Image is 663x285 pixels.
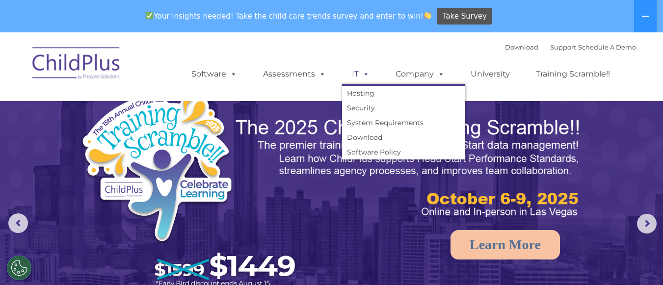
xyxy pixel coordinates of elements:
a: Security [342,101,465,115]
a: Training Scramble!! [526,64,620,84]
a: Support [550,43,576,51]
a: Download [505,43,538,51]
button: Cookies Settings [7,256,31,280]
img: 👏 [424,12,431,19]
a: Download [342,130,465,145]
iframe: Chat Widget [503,179,663,285]
a: Take Survey [437,8,492,25]
a: Schedule A Demo [578,43,636,51]
img: ChildPlus by Procare Solutions [27,40,126,89]
img: ✅ [146,12,153,19]
span: Phone number [136,105,178,112]
span: Take Survey [443,8,487,25]
a: IT [342,64,379,84]
a: University [461,64,520,84]
span: Last name [136,65,166,72]
a: Software Policy [342,145,465,159]
font: | [505,43,636,51]
a: Assessments [253,64,336,84]
span: Your insights needed! Take the child care trends survey and enter to win! [142,6,436,26]
a: Software [182,64,247,84]
a: System Requirements [342,115,465,130]
a: Learn More [451,230,560,259]
a: Company [386,64,454,84]
a: Hosting [342,86,465,101]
